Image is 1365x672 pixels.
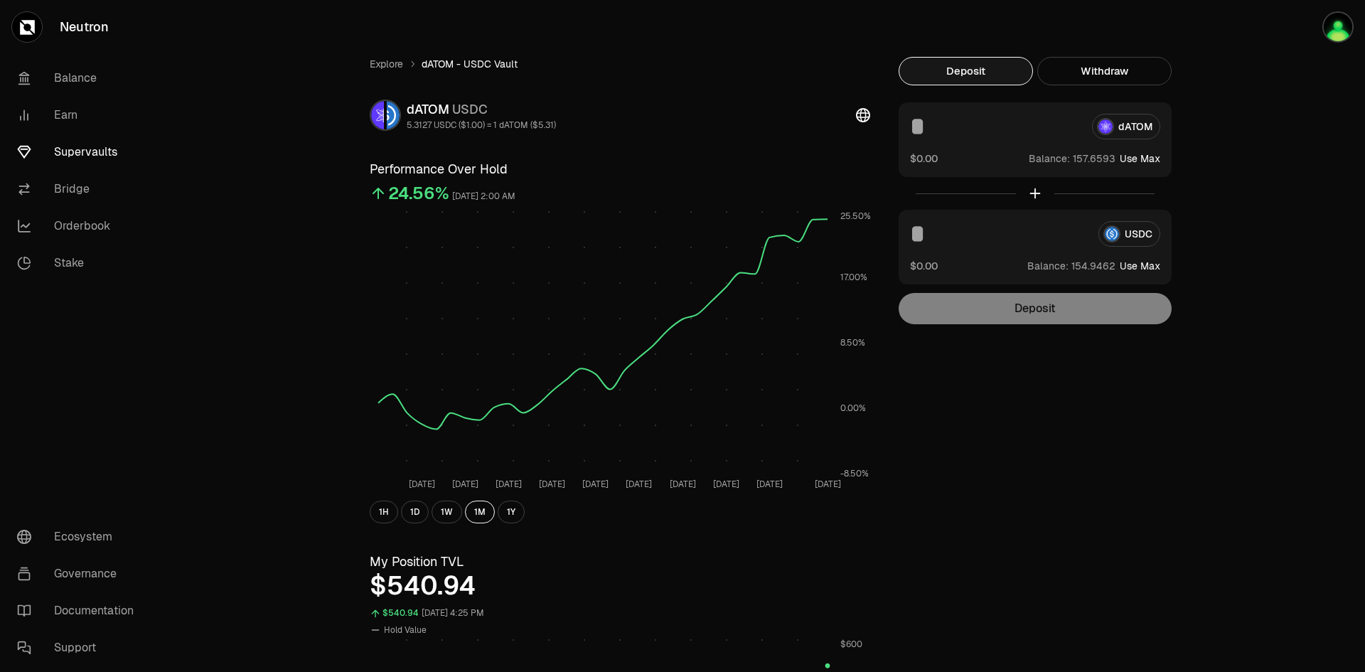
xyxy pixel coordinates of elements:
[1029,151,1070,166] span: Balance:
[582,479,609,490] tspan: [DATE]
[496,479,522,490] tspan: [DATE]
[370,57,403,71] a: Explore
[1120,151,1160,166] button: Use Max
[370,57,870,71] nav: breadcrumb
[6,592,154,629] a: Documentation
[910,151,938,166] button: $0.00
[6,518,154,555] a: Ecosystem
[370,552,870,572] h3: My Position TVL
[6,60,154,97] a: Balance
[910,258,938,273] button: $0.00
[840,210,871,222] tspan: 25.50%
[1322,11,1354,43] img: picsou
[539,479,565,490] tspan: [DATE]
[6,171,154,208] a: Bridge
[452,479,478,490] tspan: [DATE]
[840,468,869,479] tspan: -8.50%
[409,479,435,490] tspan: [DATE]
[899,57,1033,85] button: Deposit
[384,624,427,636] span: Hold Value
[626,479,652,490] tspan: [DATE]
[6,629,154,666] a: Support
[713,479,739,490] tspan: [DATE]
[6,134,154,171] a: Supervaults
[387,101,400,129] img: USDC Logo
[498,501,525,523] button: 1Y
[422,605,484,622] div: [DATE] 4:25 PM
[840,272,867,283] tspan: 17.00%
[422,57,518,71] span: dATOM - USDC Vault
[407,100,556,119] div: dATOM
[1027,259,1069,273] span: Balance:
[1037,57,1172,85] button: Withdraw
[401,501,429,523] button: 1D
[6,97,154,134] a: Earn
[756,479,783,490] tspan: [DATE]
[388,182,449,205] div: 24.56%
[452,101,488,117] span: USDC
[370,159,870,179] h3: Performance Over Hold
[6,245,154,282] a: Stake
[6,555,154,592] a: Governance
[465,501,495,523] button: 1M
[452,188,515,205] div: [DATE] 2:00 AM
[382,605,419,622] div: $540.94
[407,119,556,131] div: 5.3127 USDC ($1.00) = 1 dATOM ($5.31)
[370,572,870,600] div: $540.94
[6,208,154,245] a: Orderbook
[371,101,384,129] img: dATOM Logo
[815,479,841,490] tspan: [DATE]
[840,639,862,650] tspan: $600
[1120,259,1160,273] button: Use Max
[840,402,866,414] tspan: 0.00%
[370,501,398,523] button: 1H
[432,501,462,523] button: 1W
[670,479,696,490] tspan: [DATE]
[840,337,865,348] tspan: 8.50%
